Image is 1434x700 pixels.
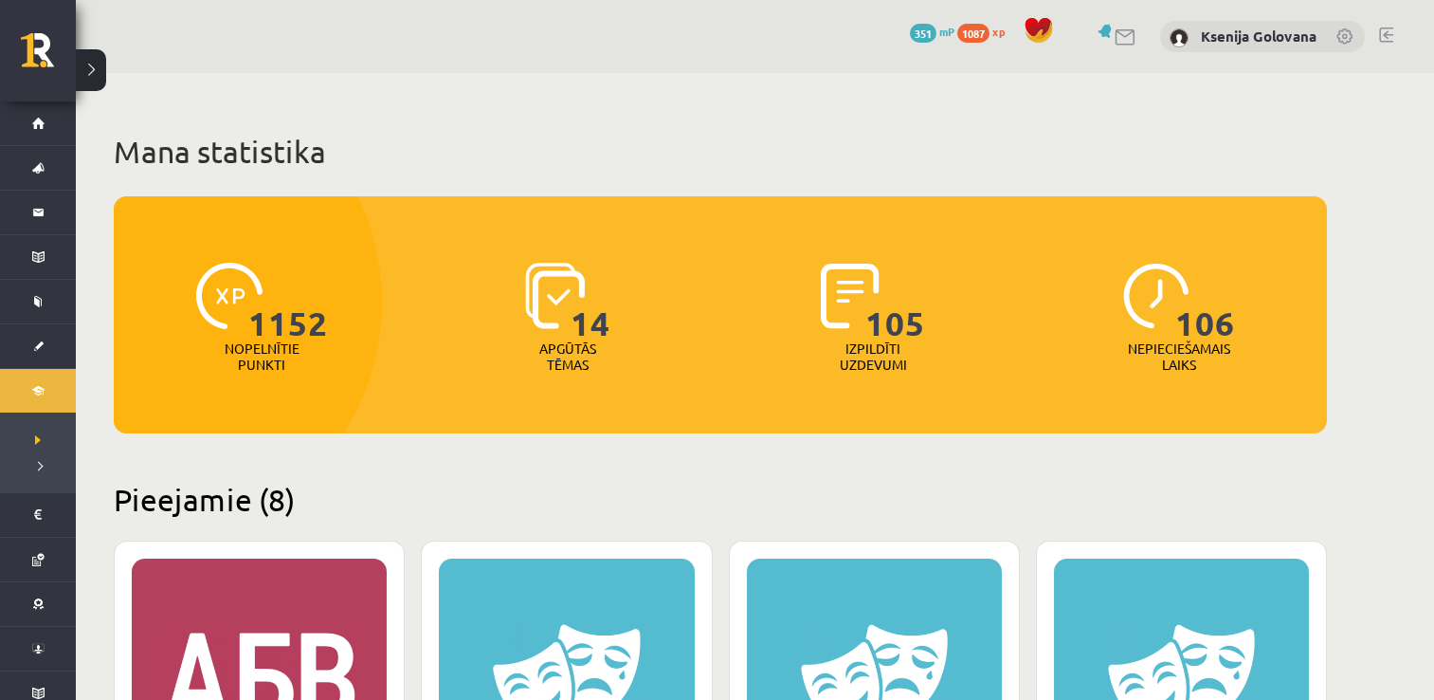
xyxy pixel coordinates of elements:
a: Ksenija Golovana [1201,27,1316,46]
p: Nopelnītie punkti [225,341,300,373]
span: 106 [1175,263,1235,341]
h1: Mana statistika [114,133,1327,171]
img: Ksenija Golovana [1170,28,1189,47]
img: icon-clock-7be60019b62300814b6bd22b8e044499b485619524d84068768e800edab66f18.svg [1123,263,1189,329]
p: Nepieciešamais laiks [1128,341,1230,373]
img: icon-learned-topics-4a711ccc23c960034f471b6e78daf4a3bad4a20eaf4de84257b87e66633f6470.svg [525,263,585,329]
span: 105 [865,263,925,341]
a: 351 mP [910,24,954,39]
a: Rīgas 1. Tālmācības vidusskola [21,33,76,81]
p: Izpildīti uzdevumi [836,341,910,373]
p: Apgūtās tēmas [531,341,605,373]
img: icon-xp-0682a9bc20223a9ccc6f5883a126b849a74cddfe5390d2b41b4391c66f2066e7.svg [196,263,263,329]
span: mP [939,24,954,39]
a: 1087 xp [957,24,1014,39]
img: icon-completed-tasks-ad58ae20a441b2904462921112bc710f1caf180af7a3daa7317a5a94f2d26646.svg [821,263,880,329]
span: 14 [571,263,610,341]
span: 1152 [248,263,328,341]
span: 1087 [957,24,989,43]
span: xp [992,24,1005,39]
span: 351 [910,24,936,43]
h2: Pieejamie (8) [114,481,1327,518]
